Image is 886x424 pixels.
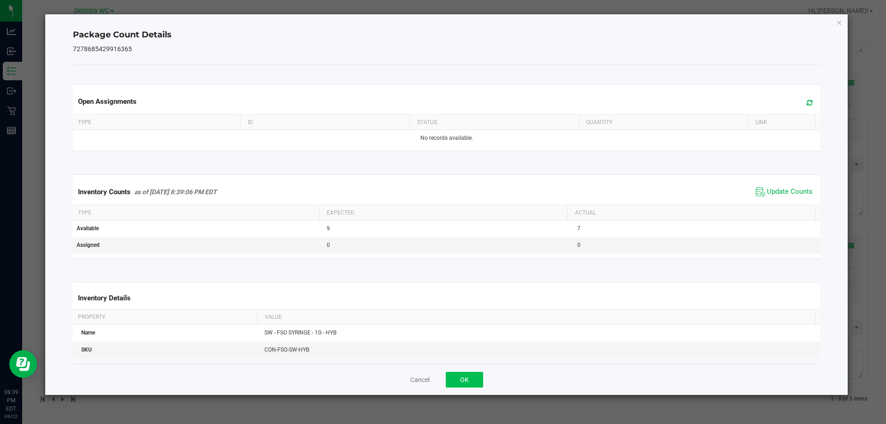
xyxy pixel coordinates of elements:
span: Inventory Details [78,294,131,302]
span: SW - FSO SYRINGE - 1G - HYB [264,329,336,336]
span: 7 [577,225,581,232]
td: No records available. [71,130,822,146]
span: 9 [327,225,330,232]
h4: Package Count Details [73,29,820,41]
span: CON-FSO-SW-HYB [264,346,309,353]
span: as of [DATE] 8:39:06 PM EDT [134,188,217,196]
span: Status [417,119,437,125]
span: 0 [577,242,581,248]
span: Assigned [77,242,100,248]
iframe: Resource center [9,350,37,378]
span: Link [755,119,767,125]
button: OK [446,372,483,388]
span: 0 [327,242,330,248]
span: Actual [575,209,596,216]
span: SKU [81,346,92,353]
button: Close [836,17,843,28]
span: ID [248,119,253,125]
span: Expected [327,209,354,216]
span: Name [81,329,95,336]
span: Quantity [586,119,612,125]
span: Available [77,225,99,232]
span: Type [78,119,91,125]
button: Cancel [410,375,430,384]
span: Value [265,314,282,320]
span: Property [78,314,105,320]
span: Type [78,209,91,216]
h5: 7278685429916365 [73,46,820,53]
span: Open Assignments [78,97,137,106]
span: Inventory Counts [78,188,131,196]
span: Update Counts [767,187,813,197]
